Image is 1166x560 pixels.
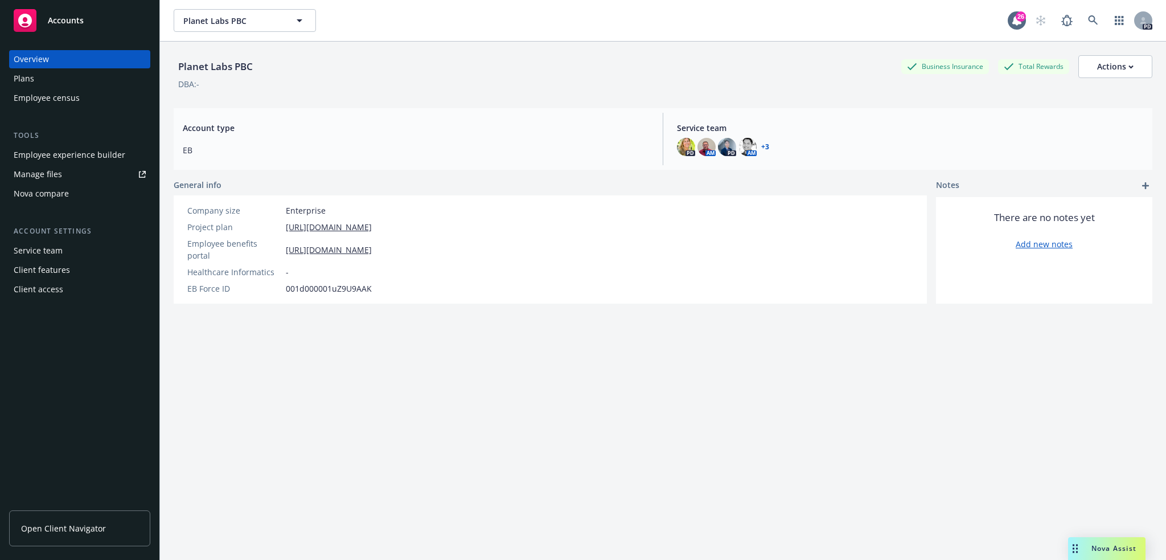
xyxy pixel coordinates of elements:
[1139,179,1152,193] a: add
[1108,9,1131,32] a: Switch app
[286,283,372,295] span: 001d000001uZ9U9AAK
[901,59,989,73] div: Business Insurance
[9,165,150,183] a: Manage files
[286,221,372,233] a: [URL][DOMAIN_NAME]
[9,185,150,203] a: Nova compare
[697,138,716,156] img: photo
[1068,537,1082,560] div: Drag to move
[9,242,150,260] a: Service team
[14,50,49,68] div: Overview
[14,185,69,203] div: Nova compare
[677,138,695,156] img: photo
[286,266,289,278] span: -
[14,89,80,107] div: Employee census
[14,242,63,260] div: Service team
[183,15,282,27] span: Planet Labs PBC
[178,78,199,90] div: DBA: -
[9,146,150,164] a: Employee experience builder
[21,522,106,534] span: Open Client Navigator
[286,205,326,216] span: Enterprise
[183,144,649,156] span: EB
[187,221,281,233] div: Project plan
[936,179,959,193] span: Notes
[187,283,281,295] div: EB Force ID
[48,16,84,25] span: Accounts
[9,70,150,88] a: Plans
[1029,9,1052,32] a: Start snowing
[9,89,150,107] a: Employee census
[174,59,257,74] div: Planet Labs PBC
[9,50,150,68] a: Overview
[14,165,62,183] div: Manage files
[998,59,1069,73] div: Total Rewards
[187,266,281,278] div: Healthcare Informatics
[1078,55,1152,78] button: Actions
[187,238,281,261] div: Employee benefits portal
[14,261,70,279] div: Client features
[1016,238,1073,250] a: Add new notes
[718,138,736,156] img: photo
[1082,9,1105,32] a: Search
[1016,11,1026,22] div: 26
[183,122,649,134] span: Account type
[14,70,34,88] div: Plans
[14,146,125,164] div: Employee experience builder
[9,280,150,299] a: Client access
[994,211,1095,224] span: There are no notes yet
[9,226,150,237] div: Account settings
[174,9,316,32] button: Planet Labs PBC
[174,179,221,191] span: General info
[9,130,150,141] div: Tools
[738,138,757,156] img: photo
[1091,543,1136,553] span: Nova Assist
[9,261,150,279] a: Client features
[286,244,372,256] a: [URL][DOMAIN_NAME]
[1056,9,1078,32] a: Report a Bug
[187,205,281,216] div: Company size
[761,144,769,150] a: +3
[1068,537,1146,560] button: Nova Assist
[9,5,150,36] a: Accounts
[14,280,63,299] div: Client access
[677,122,1143,134] span: Service team
[1097,56,1134,77] div: Actions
